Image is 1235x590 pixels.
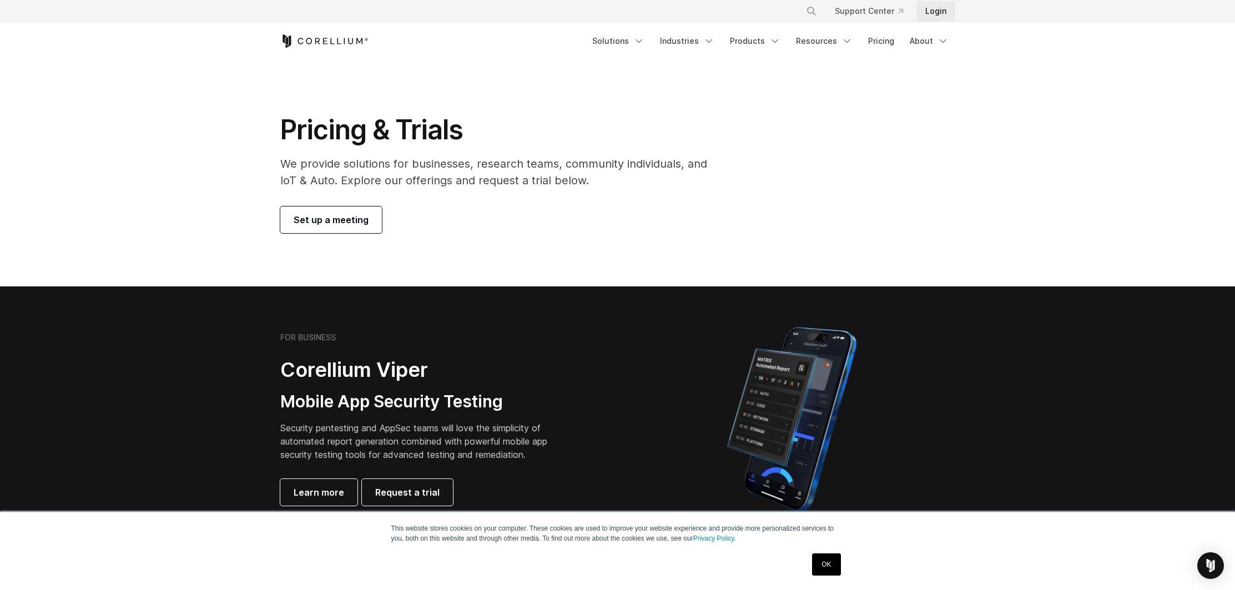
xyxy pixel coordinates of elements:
[280,332,336,342] h6: FOR BUSINESS
[693,534,736,542] a: Privacy Policy.
[280,155,723,189] p: We provide solutions for businesses, research teams, community individuals, and IoT & Auto. Explo...
[586,31,955,51] div: Navigation Menu
[793,1,955,21] div: Navigation Menu
[391,523,844,543] p: This website stores cookies on your computer. These cookies are used to improve your website expe...
[280,391,564,412] h3: Mobile App Security Testing
[708,322,875,516] img: Corellium MATRIX automated report on iPhone showing app vulnerability test results across securit...
[280,113,723,147] h1: Pricing & Trials
[826,1,912,21] a: Support Center
[294,213,369,226] span: Set up a meeting
[812,553,840,576] a: OK
[280,479,357,506] a: Learn more
[280,206,382,233] a: Set up a meeting
[916,1,955,21] a: Login
[280,34,369,48] a: Corellium Home
[586,31,651,51] a: Solutions
[653,31,721,51] a: Industries
[294,486,344,499] span: Learn more
[280,421,564,461] p: Security pentesting and AppSec teams will love the simplicity of automated report generation comb...
[1197,552,1224,579] div: Open Intercom Messenger
[789,31,859,51] a: Resources
[802,1,821,21] button: Search
[375,486,440,499] span: Request a trial
[903,31,955,51] a: About
[280,357,564,382] h2: Corellium Viper
[861,31,901,51] a: Pricing
[723,31,787,51] a: Products
[362,479,453,506] a: Request a trial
